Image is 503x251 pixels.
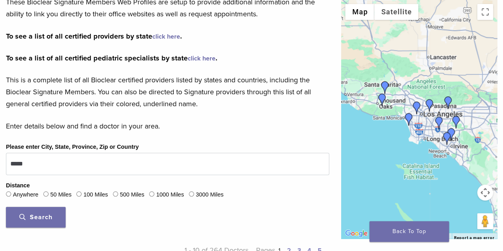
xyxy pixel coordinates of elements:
button: Show street map [345,4,374,20]
div: Dr. Benjamin Lu [423,99,436,112]
strong: To see a list of all certified pediatric specialists by state . [6,54,218,62]
a: Open this area in Google Maps (opens a new window) [343,228,369,239]
label: 3000 Miles [196,191,223,199]
div: Dr. Philip Shindler [376,93,388,106]
a: Back To Top [369,221,449,242]
button: Drag Pegman onto the map to open Street View [477,213,493,229]
a: Report a map error [454,235,495,240]
span: Search [19,213,52,221]
div: Dr. Sandra Calleros [402,113,415,126]
label: Please enter City, State, Province, Zip or Country [6,143,139,152]
legend: Distance [6,181,30,190]
label: 100 Miles [84,191,108,199]
a: click here [152,33,180,41]
button: Toggle fullscreen view [477,4,493,20]
button: Search [6,207,66,228]
div: Dr. Randy Fong [441,132,453,145]
label: Anywhere [13,191,38,199]
button: Show satellite imagery [374,4,418,20]
a: click here [188,54,216,62]
div: Dr. Rajeev Prasher [450,116,462,128]
label: 1000 Miles [156,191,184,199]
p: This is a complete list of all Bioclear certified providers listed by states and countries, inclu... [6,74,329,110]
label: 50 Miles [50,191,72,199]
strong: To see a list of all certified providers by state . [6,32,182,41]
div: Dr. Henry Chung [410,101,423,114]
img: Google [343,228,369,239]
div: Dr. Joy Helou [442,96,454,109]
p: Enter details below and find a doctor in your area. [6,120,329,132]
label: 500 Miles [120,191,144,199]
div: Dr. Henry Chung [433,117,445,129]
div: Dr. Eddie Kao [445,128,458,141]
button: Map camera controls [477,185,493,200]
div: Dr. Justin Stout [379,81,391,94]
